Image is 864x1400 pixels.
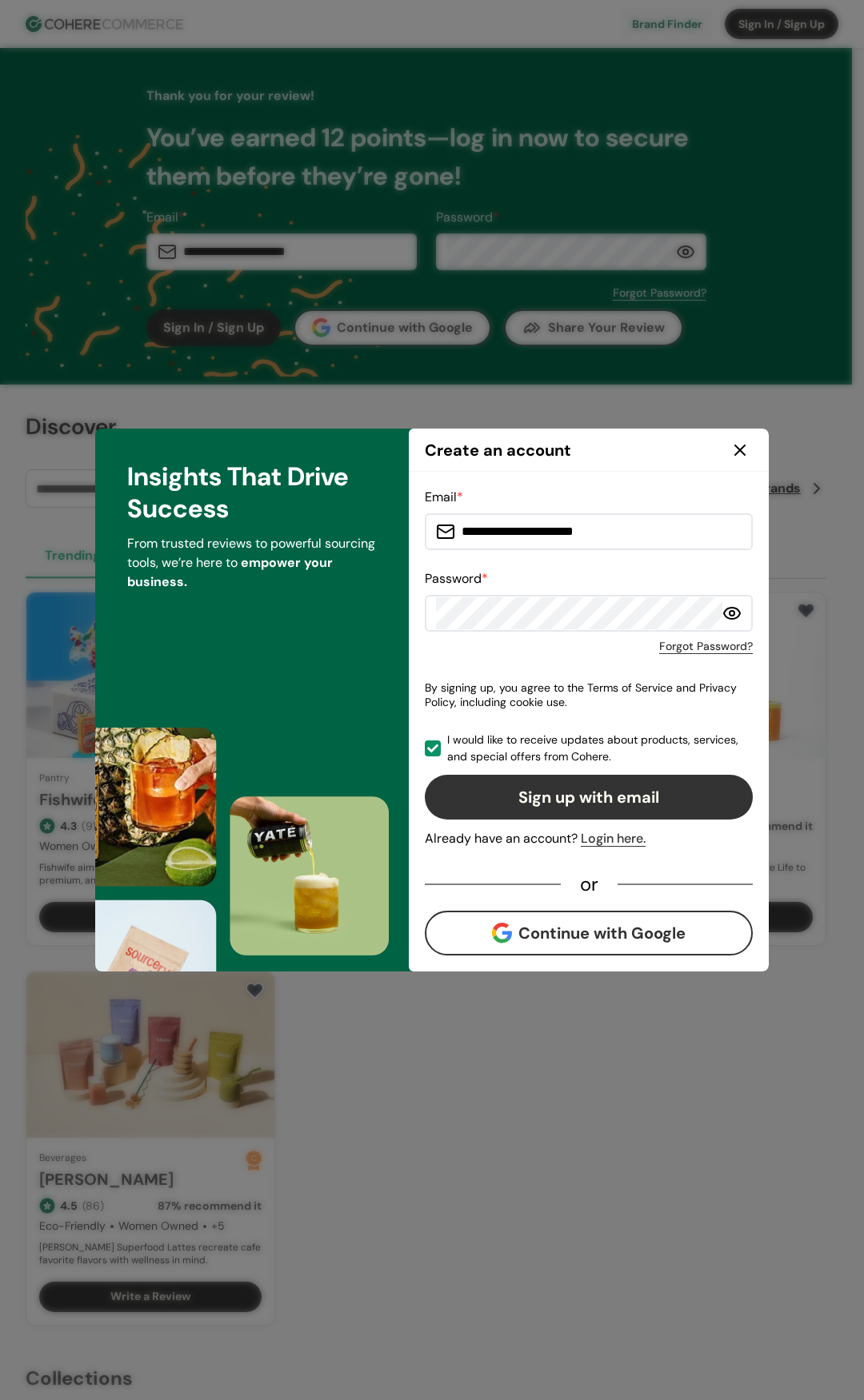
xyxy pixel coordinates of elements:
[425,438,571,462] h2: Create an account
[127,461,377,525] h3: Insights That Drive Success
[425,911,753,955] button: Continue with Google
[425,775,753,820] button: Sign up with email
[447,732,753,765] span: I would like to receive updates about products, services, and special offers from Cohere.
[127,534,377,592] p: From trusted reviews to powerful sourcing tools, we’re here to
[425,674,753,716] p: By signing up, you agree to the Terms of Service and Privacy Policy, including cookie use.
[425,829,753,848] div: Already have an account?
[425,489,463,505] label: Email
[561,877,618,891] div: or
[659,638,753,655] a: Forgot Password?
[581,829,646,848] div: Login here.
[425,570,488,587] label: Password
